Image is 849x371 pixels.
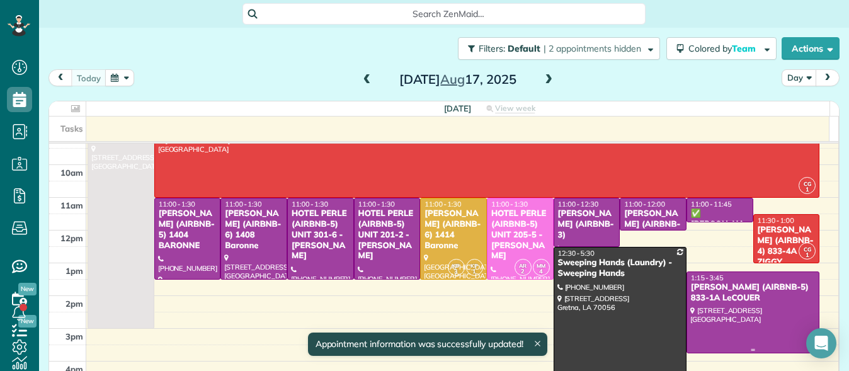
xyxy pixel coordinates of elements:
span: | 2 appointments hidden [544,43,641,54]
button: Filters: Default | 2 appointments hidden [458,37,660,60]
span: 3pm [66,331,83,341]
span: 2pm [66,299,83,309]
button: Day [782,69,817,86]
button: today [71,69,106,86]
span: 10am [60,168,83,178]
div: HOTEL PERLE (AIRBNB-5) UNIT 205-5 - [PERSON_NAME] [491,208,550,261]
button: Colored byTeam [666,37,777,60]
span: View week [495,103,535,113]
span: [DATE] [444,103,471,113]
button: prev [48,69,72,86]
span: 12pm [60,233,83,243]
h2: [DATE] 17, 2025 [379,72,537,86]
span: New [18,283,37,295]
span: MM [537,262,545,269]
div: [PERSON_NAME] (AIRBNB-4) 833-4A ZIGGY [757,225,816,268]
div: [PERSON_NAME] (AIRBNB-5) 1404 BARONNE [158,208,217,251]
span: CG [804,246,811,253]
div: [PERSON_NAME] (AIRBNB-6) 1414 Baronne [424,208,483,251]
span: 11:00 - 12:30 [558,200,599,208]
span: Default [508,43,541,54]
small: 1 [467,266,482,278]
span: KP [452,262,460,269]
button: Actions [782,37,840,60]
span: 11:30 - 1:00 [758,216,794,225]
span: 11am [60,200,83,210]
span: Filters: [479,43,505,54]
button: next [816,69,840,86]
span: Aug [440,71,465,87]
small: 2 [515,266,531,278]
span: 11:00 - 12:00 [624,200,665,208]
span: 11:00 - 11:45 [691,200,732,208]
span: AR [519,262,527,269]
div: [PERSON_NAME] (AIRBNB-5) 833-1A LeCOUER [690,282,816,304]
span: 11:00 - 1:30 [292,200,328,208]
small: 4 [533,266,549,278]
small: 1 [799,249,815,261]
div: HOTEL PERLE (AIRBNB-5) UNIT 301-6 - [PERSON_NAME] [291,208,350,261]
span: CG [804,180,811,187]
div: [PERSON_NAME] (AIRBNB-3) [557,208,617,241]
span: 11:00 - 1:30 [358,200,395,208]
span: 11:00 - 1:30 [225,200,261,208]
div: [PERSON_NAME] (AIRBNB-2) 833-2A THE [PERSON_NAME] [624,208,683,272]
a: Filters: Default | 2 appointments hidden [452,37,660,60]
span: 11:00 - 1:30 [159,200,195,208]
span: 11:00 - 1:30 [424,200,461,208]
span: Tasks [60,123,83,134]
span: 11:00 - 1:30 [491,200,528,208]
div: HOTEL PERLE (AIRBNB-5) UNIT 201-2 - [PERSON_NAME] [358,208,417,261]
div: ✅ [PERSON_NAME] [PERSON_NAME] (AIRBNB-1) [PERSON_NAME] ST. - FLEURLICITY LLC [690,208,749,315]
span: 1pm [66,266,83,276]
span: Team [732,43,758,54]
div: Sweeping Hands (Laundry) - Sweeping Hands [557,258,683,279]
span: KP [470,262,478,269]
div: [PERSON_NAME] (AIRBNB-6) 1408 Baronne [224,208,283,251]
div: Appointment information was successfully updated! [307,333,547,356]
span: 12:30 - 5:30 [558,249,595,258]
span: 1:15 - 3:45 [691,273,724,282]
span: Colored by [688,43,760,54]
small: 3 [448,266,464,278]
div: Open Intercom Messenger [806,328,836,358]
small: 1 [799,184,815,196]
